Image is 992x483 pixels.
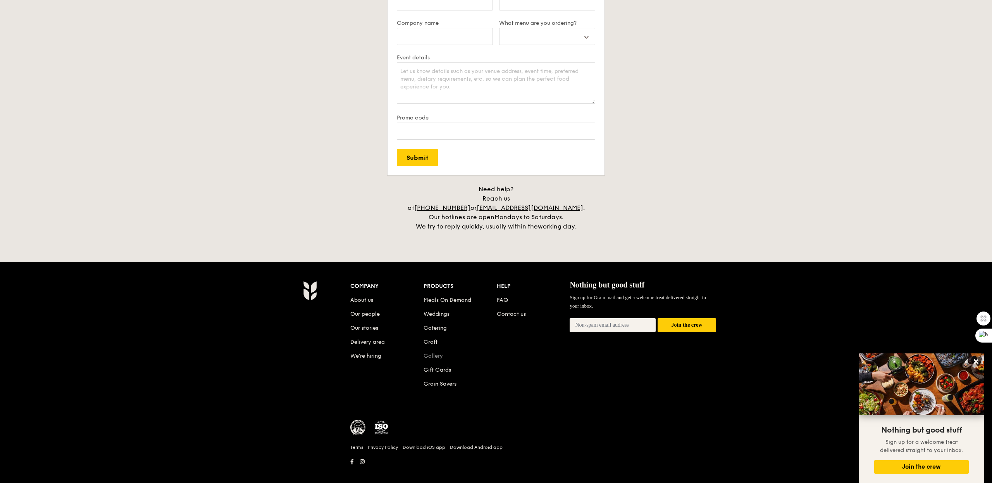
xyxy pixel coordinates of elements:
button: Join the crew [658,318,716,332]
a: Meals On Demand [424,297,471,303]
img: MUIS Halal Certified [350,420,366,435]
img: DSC07876-Edit02-Large.jpeg [859,353,984,415]
span: Sign up for a welcome treat delivered straight to your inbox. [880,439,963,454]
img: ISO Certified [374,420,389,435]
a: Weddings [424,311,449,317]
label: Promo code [397,114,595,121]
a: Download iOS app [403,444,445,450]
a: We’re hiring [350,353,381,359]
div: Products [424,281,497,292]
a: Catering [424,325,447,331]
button: Close [970,355,982,368]
span: Nothing but good stuff [570,280,644,289]
label: Event details [397,54,595,61]
label: Company name [397,20,493,26]
button: Join the crew [874,460,969,474]
a: Terms [350,444,363,450]
a: Grain Savers [424,381,456,387]
div: Company [350,281,424,292]
span: Sign up for Grain mail and get a welcome treat delivered straight to your inbox. [570,294,706,309]
a: Download Android app [450,444,503,450]
label: What menu are you ordering? [499,20,595,26]
a: Contact us [497,311,526,317]
input: Non-spam email address [570,318,656,332]
img: AYc88T3wAAAABJRU5ErkJggg== [303,281,317,300]
a: [EMAIL_ADDRESS][DOMAIN_NAME] [477,204,583,211]
a: Gift Cards [424,367,451,373]
a: Our stories [350,325,378,331]
a: Craft [424,339,437,345]
a: Delivery area [350,339,385,345]
h6: Revision [273,467,719,473]
a: FAQ [497,297,508,303]
a: Our people [350,311,380,317]
div: Help [497,281,570,292]
a: Gallery [424,353,443,359]
div: Need help? Reach us at or . Our hotlines are open We try to reply quickly, usually within the [399,185,593,231]
input: Submit [397,149,438,166]
textarea: Let us know details such as your venue address, event time, preferred menu, dietary requirements,... [397,62,595,104]
span: Mondays to Saturdays. [494,213,563,221]
a: About us [350,297,373,303]
a: Privacy Policy [368,444,398,450]
span: Nothing but good stuff [881,426,962,435]
a: [PHONE_NUMBER] [414,204,470,211]
span: working day. [538,223,577,230]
